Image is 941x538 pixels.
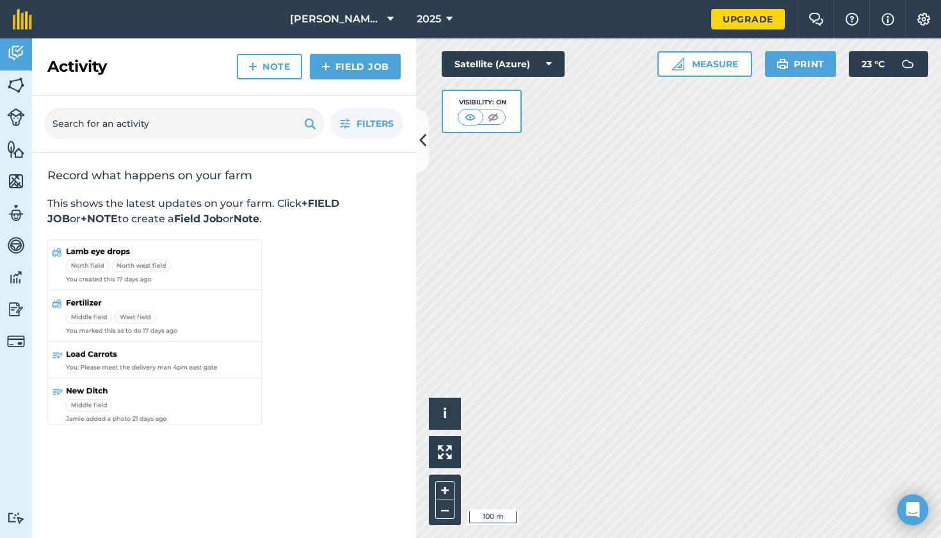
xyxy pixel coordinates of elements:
span: Filters [357,117,394,131]
img: svg+xml;base64,PHN2ZyB4bWxucz0iaHR0cDovL3d3dy53My5vcmcvMjAwMC9zdmciIHdpZHRoPSIxNCIgaGVpZ2h0PSIyNC... [248,59,257,74]
h2: Record what happens on your farm [47,168,401,183]
h2: Activity [47,56,107,77]
img: svg+xml;base64,PD94bWwgdmVyc2lvbj0iMS4wIiBlbmNvZGluZz0idXRmLTgiPz4KPCEtLSBHZW5lcmF0b3I6IEFkb2JlIE... [7,332,25,350]
img: svg+xml;base64,PD94bWwgdmVyc2lvbj0iMS4wIiBlbmNvZGluZz0idXRmLTgiPz4KPCEtLSBHZW5lcmF0b3I6IEFkb2JlIE... [7,108,25,126]
img: svg+xml;base64,PHN2ZyB4bWxucz0iaHR0cDovL3d3dy53My5vcmcvMjAwMC9zdmciIHdpZHRoPSIxNyIgaGVpZ2h0PSIxNy... [881,12,894,27]
img: svg+xml;base64,PHN2ZyB4bWxucz0iaHR0cDovL3d3dy53My5vcmcvMjAwMC9zdmciIHdpZHRoPSI1MCIgaGVpZ2h0PSI0MC... [462,111,478,124]
img: svg+xml;base64,PHN2ZyB4bWxucz0iaHR0cDovL3d3dy53My5vcmcvMjAwMC9zdmciIHdpZHRoPSIxNCIgaGVpZ2h0PSIyNC... [321,59,330,74]
strong: +NOTE [81,213,118,225]
span: 23 ° C [862,51,885,77]
button: 23 °C [849,51,928,77]
strong: Field Job [174,213,223,225]
img: svg+xml;base64,PD94bWwgdmVyc2lvbj0iMS4wIiBlbmNvZGluZz0idXRmLTgiPz4KPCEtLSBHZW5lcmF0b3I6IEFkb2JlIE... [7,268,25,287]
img: svg+xml;base64,PD94bWwgdmVyc2lvbj0iMS4wIiBlbmNvZGluZz0idXRmLTgiPz4KPCEtLSBHZW5lcmF0b3I6IEFkb2JlIE... [7,236,25,255]
span: 2025 [417,12,441,27]
img: svg+xml;base64,PHN2ZyB4bWxucz0iaHR0cDovL3d3dy53My5vcmcvMjAwMC9zdmciIHdpZHRoPSI1NiIgaGVpZ2h0PSI2MC... [7,76,25,95]
img: Two speech bubbles overlapping with the left bubble in the forefront [808,13,824,26]
img: svg+xml;base64,PHN2ZyB4bWxucz0iaHR0cDovL3d3dy53My5vcmcvMjAwMC9zdmciIHdpZHRoPSI1MCIgaGVpZ2h0PSI0MC... [485,111,501,124]
button: Satellite (Azure) [442,51,565,77]
div: Open Intercom Messenger [897,494,928,525]
button: i [429,398,461,430]
span: [PERSON_NAME][GEOGRAPHIC_DATA] [290,12,382,27]
span: i [443,405,447,421]
img: svg+xml;base64,PD94bWwgdmVyc2lvbj0iMS4wIiBlbmNvZGluZz0idXRmLTgiPz4KPCEtLSBHZW5lcmF0b3I6IEFkb2JlIE... [7,300,25,319]
button: Measure [657,51,752,77]
button: + [435,481,454,500]
button: – [435,500,454,519]
button: Print [765,51,837,77]
img: svg+xml;base64,PHN2ZyB4bWxucz0iaHR0cDovL3d3dy53My5vcmcvMjAwMC9zdmciIHdpZHRoPSI1NiIgaGVpZ2h0PSI2MC... [7,172,25,191]
button: Filters [330,108,403,139]
img: Four arrows, one pointing top left, one top right, one bottom right and the last bottom left [438,445,452,459]
img: svg+xml;base64,PHN2ZyB4bWxucz0iaHR0cDovL3d3dy53My5vcmcvMjAwMC9zdmciIHdpZHRoPSIxOSIgaGVpZ2h0PSIyNC... [304,116,316,131]
img: A question mark icon [844,13,860,26]
img: A cog icon [916,13,931,26]
img: svg+xml;base64,PHN2ZyB4bWxucz0iaHR0cDovL3d3dy53My5vcmcvMjAwMC9zdmciIHdpZHRoPSI1NiIgaGVpZ2h0PSI2MC... [7,140,25,159]
img: svg+xml;base64,PD94bWwgdmVyc2lvbj0iMS4wIiBlbmNvZGluZz0idXRmLTgiPz4KPCEtLSBHZW5lcmF0b3I6IEFkb2JlIE... [7,204,25,223]
a: Field Job [310,54,401,79]
strong: Note [234,213,259,225]
img: fieldmargin Logo [13,9,32,29]
img: svg+xml;base64,PD94bWwgdmVyc2lvbj0iMS4wIiBlbmNvZGluZz0idXRmLTgiPz4KPCEtLSBHZW5lcmF0b3I6IEFkb2JlIE... [7,44,25,63]
img: svg+xml;base64,PD94bWwgdmVyc2lvbj0iMS4wIiBlbmNvZGluZz0idXRmLTgiPz4KPCEtLSBHZW5lcmF0b3I6IEFkb2JlIE... [895,51,921,77]
p: This shows the latest updates on your farm. Click or to create a or . [47,196,401,227]
a: Upgrade [711,9,785,29]
div: Visibility: On [458,97,506,108]
input: Search for an activity [45,108,324,139]
img: svg+xml;base64,PD94bWwgdmVyc2lvbj0iMS4wIiBlbmNvZGluZz0idXRmLTgiPz4KPCEtLSBHZW5lcmF0b3I6IEFkb2JlIE... [7,512,25,524]
img: svg+xml;base64,PHN2ZyB4bWxucz0iaHR0cDovL3d3dy53My5vcmcvMjAwMC9zdmciIHdpZHRoPSIxOSIgaGVpZ2h0PSIyNC... [776,56,789,72]
img: Ruler icon [672,58,684,70]
a: Note [237,54,302,79]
